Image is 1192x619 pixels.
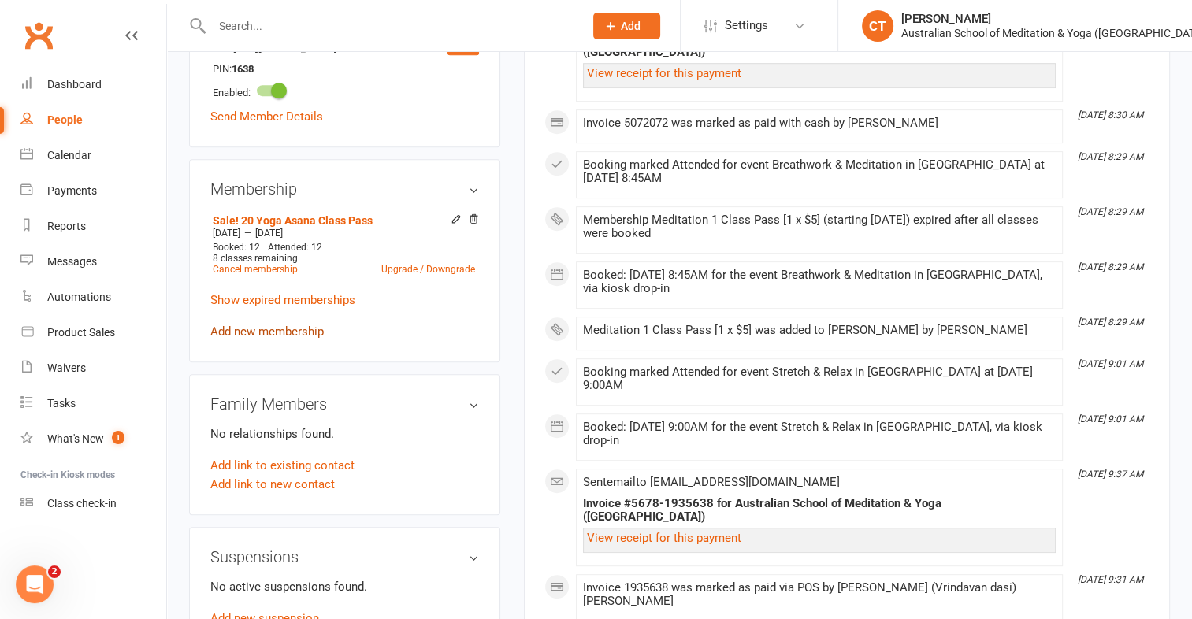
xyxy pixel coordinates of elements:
input: Search... [207,15,573,37]
i: [DATE] 9:01 AM [1078,413,1143,424]
i: [DATE] 9:31 AM [1078,574,1143,585]
span: 1 [112,431,124,444]
span: [DATE] [213,228,240,239]
span: Add [621,20,641,32]
span: 8 classes remaining [213,253,298,264]
div: CT [862,10,893,42]
i: [DATE] 9:37 AM [1078,469,1143,480]
div: Invoice 1935638 was marked as paid via POS by [PERSON_NAME] (Vrindavan dasi) [PERSON_NAME] [583,581,1056,608]
a: Add link to new contact [210,475,335,494]
a: Automations [20,280,166,315]
span: Attended: 12 [268,242,322,253]
div: — [209,227,479,239]
div: Product Sales [47,326,115,339]
div: Automations [47,291,111,303]
li: PIN: [210,57,479,80]
span: Booked: 12 [213,242,260,253]
div: Booked: [DATE] 8:45AM for the event Breathwork & Meditation in [GEOGRAPHIC_DATA], via kiosk drop-in [583,269,1056,295]
strong: 1638 [232,61,322,78]
h3: Family Members [210,395,479,413]
div: Booking marked Attended for event Breathwork & Meditation in [GEOGRAPHIC_DATA] at [DATE] 8:45AM [583,158,1056,185]
span: Settings [725,8,768,43]
div: Reports [47,220,86,232]
button: Add [593,13,660,39]
span: 2 [48,565,61,578]
div: Messages [47,255,97,268]
a: Show expired memberships [210,293,355,307]
div: Payments [47,184,97,197]
a: Waivers [20,350,166,386]
span: Sent email to [EMAIL_ADDRESS][DOMAIN_NAME] [583,475,840,489]
div: Waivers [47,361,86,374]
a: Cancel membership [213,264,298,275]
a: People [20,102,166,138]
div: Invoice #5678-1935638 for Australian School of Meditation & Yoga ([GEOGRAPHIC_DATA]) [583,497,1056,524]
div: Dashboard [47,78,102,91]
div: Membership Meditation 1 Class Pass [1 x $5] (starting [DATE]) expired after all classes were booked [583,213,1056,240]
p: No relationships found. [210,424,479,443]
a: Add new membership [210,324,324,339]
a: View receipt for this payment [587,66,741,80]
a: Class kiosk mode [20,486,166,521]
div: People [47,113,83,126]
div: Invoice 5072072 was marked as paid with cash by [PERSON_NAME] [583,117,1056,130]
div: What's New [47,432,104,445]
a: Upgrade / Downgrade [381,264,475,275]
a: Messages [20,244,166,280]
i: [DATE] 8:29 AM [1078,317,1143,328]
a: Product Sales [20,315,166,350]
iframe: Intercom live chat [16,565,54,603]
i: [DATE] 8:30 AM [1078,109,1143,120]
a: Sale! 20 Yoga Asana Class Pass [213,214,373,227]
div: Booking marked Attended for event Stretch & Relax in [GEOGRAPHIC_DATA] at [DATE] 9:00AM [583,365,1056,392]
li: Enabled: [210,79,479,103]
div: Meditation 1 Class Pass [1 x $5] was added to [PERSON_NAME] by [PERSON_NAME] [583,324,1056,337]
a: Send Member Details [210,109,323,124]
p: No active suspensions found. [210,577,479,596]
a: Dashboard [20,67,166,102]
h3: Membership [210,180,479,198]
i: [DATE] 8:29 AM [1078,151,1143,162]
div: Booked: [DATE] 9:00AM for the event Stretch & Relax in [GEOGRAPHIC_DATA], via kiosk drop-in [583,421,1056,447]
a: Reports [20,209,166,244]
a: Add link to existing contact [210,456,355,475]
a: Calendar [20,138,166,173]
div: Calendar [47,149,91,161]
span: [DATE] [255,228,283,239]
h3: Suspensions [210,548,479,565]
div: Tasks [47,397,76,410]
i: [DATE] 9:01 AM [1078,358,1143,369]
a: Tasks [20,386,166,421]
a: View receipt for this payment [587,531,741,545]
a: Clubworx [19,16,58,55]
i: [DATE] 8:29 AM [1078,261,1143,272]
a: Payments [20,173,166,209]
div: Class check-in [47,497,117,510]
i: [DATE] 8:29 AM [1078,206,1143,217]
a: What's New1 [20,421,166,457]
